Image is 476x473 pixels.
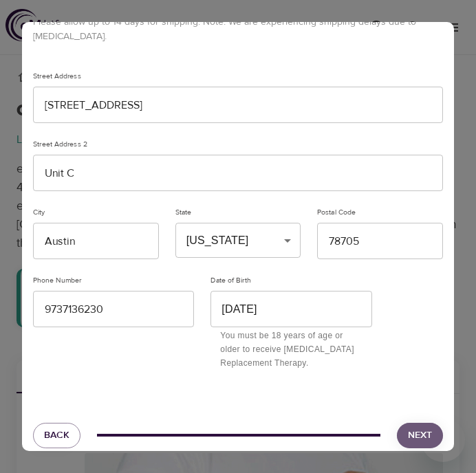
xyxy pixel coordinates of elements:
button: Next [397,423,443,448]
label: Phone Number [33,277,82,285]
p: You must be 18 years of age or older to receive [MEDICAL_DATA] Replacement Therapy. [220,329,362,371]
button: Back [33,423,80,448]
label: Street Address 2 [33,141,87,148]
span: Next [408,427,432,444]
div: [US_STATE] [175,223,301,258]
label: State [175,209,270,217]
label: Street Address [33,73,81,80]
p: Please allow up to 14 days for shipping. Note: We are experiencing shipping delays due to [MEDICA... [33,15,443,44]
label: City [33,209,45,217]
label: Date of Birth [210,277,332,285]
input: Apartment/Unit Number [33,155,443,191]
span: Back [44,427,69,444]
input: Street Name [33,87,443,123]
label: Postal Code [317,209,356,217]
